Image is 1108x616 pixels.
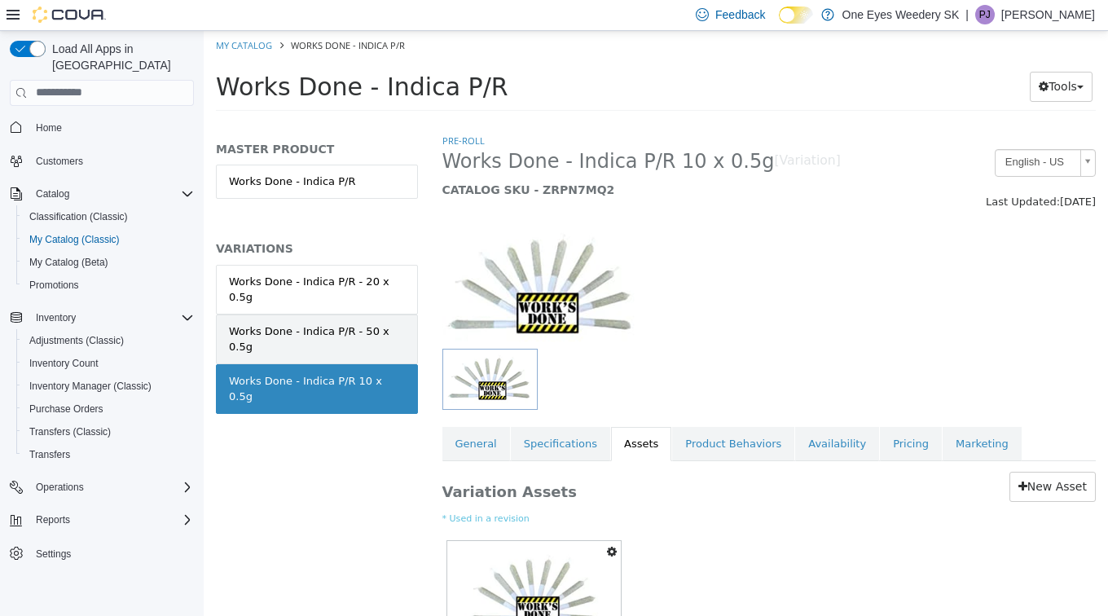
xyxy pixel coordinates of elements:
[23,253,194,272] span: My Catalog (Beta)
[23,275,194,295] span: Promotions
[29,151,194,171] span: Customers
[29,256,108,269] span: My Catalog (Beta)
[29,118,68,138] a: Home
[36,311,76,324] span: Inventory
[23,354,194,373] span: Inventory Count
[23,445,194,464] span: Transfers
[239,441,618,471] h3: Variation Assets
[16,251,200,274] button: My Catalog (Beta)
[16,375,200,398] button: Inventory Manager (Classic)
[33,7,106,23] img: Cova
[23,331,194,350] span: Adjustments (Classic)
[3,183,200,205] button: Catalog
[23,230,194,249] span: My Catalog (Classic)
[16,398,200,420] button: Purchase Orders
[16,443,200,466] button: Transfers
[239,196,438,318] img: 150
[29,233,120,246] span: My Catalog (Classic)
[842,5,960,24] p: One Eyes Weedery SK
[23,376,194,396] span: Inventory Manager (Classic)
[29,380,152,393] span: Inventory Manager (Classic)
[25,293,201,324] div: Works Done - Indica P/R - 50 x 0.5g
[16,329,200,352] button: Adjustments (Classic)
[29,184,76,204] button: Catalog
[23,422,194,442] span: Transfers (Classic)
[29,477,194,497] span: Operations
[16,205,200,228] button: Classification (Classic)
[87,8,201,20] span: Works Done - Indica P/R
[23,253,115,272] a: My Catalog (Beta)
[23,376,158,396] a: Inventory Manager (Classic)
[782,165,856,177] span: Last Updated:
[29,448,70,461] span: Transfers
[739,396,818,430] a: Marketing
[29,510,77,530] button: Reports
[16,274,200,297] button: Promotions
[29,210,128,223] span: Classification (Classic)
[407,396,468,430] a: Assets
[29,308,82,328] button: Inventory
[779,7,813,24] input: Dark Mode
[10,109,194,608] nav: Complex example
[570,124,636,137] small: [Variation]
[23,445,77,464] a: Transfers
[23,207,194,227] span: Classification (Classic)
[591,396,675,430] a: Availability
[12,42,305,70] span: Works Done - Indica P/R
[791,118,892,146] a: English - US
[23,422,117,442] a: Transfers (Classic)
[16,228,200,251] button: My Catalog (Classic)
[261,519,401,605] img: works done.jpg
[29,477,90,497] button: Operations
[307,396,407,430] a: Specifications
[12,111,214,125] h5: MASTER PRODUCT
[856,165,892,177] span: [DATE]
[715,7,765,23] span: Feedback
[3,116,200,139] button: Home
[468,396,591,430] a: Product Behaviors
[46,41,194,73] span: Load All Apps in [GEOGRAPHIC_DATA]
[3,306,200,329] button: Inventory
[12,134,214,168] a: Works Done - Indica P/R
[25,243,201,275] div: Works Done - Indica P/R - 20 x 0.5g
[36,548,71,561] span: Settings
[36,481,84,494] span: Operations
[979,5,991,24] span: PJ
[23,230,126,249] a: My Catalog (Classic)
[3,541,200,565] button: Settings
[29,152,90,171] a: Customers
[806,441,892,471] a: New Asset
[239,103,281,116] a: Pre-Roll
[29,510,194,530] span: Reports
[12,8,68,20] a: My Catalog
[23,207,134,227] a: Classification (Classic)
[239,152,723,166] h5: CATALOG SKU - ZRPN7MQ2
[676,396,738,430] a: Pricing
[36,155,83,168] span: Customers
[29,279,79,292] span: Promotions
[29,184,194,204] span: Catalog
[36,187,69,200] span: Catalog
[3,149,200,173] button: Customers
[792,119,870,144] span: English - US
[25,342,201,374] div: Works Done - Indica P/R 10 x 0.5g
[975,5,995,24] div: Piper Johnson
[16,420,200,443] button: Transfers (Classic)
[23,331,130,350] a: Adjustments (Classic)
[239,482,893,495] small: * Used in a revision
[23,275,86,295] a: Promotions
[3,476,200,499] button: Operations
[29,543,194,563] span: Settings
[36,121,62,134] span: Home
[23,399,194,419] span: Purchase Orders
[239,396,306,430] a: General
[239,118,571,143] span: Works Done - Indica P/R 10 x 0.5g
[29,544,77,564] a: Settings
[29,334,124,347] span: Adjustments (Classic)
[36,513,70,526] span: Reports
[23,354,105,373] a: Inventory Count
[29,117,194,138] span: Home
[29,357,99,370] span: Inventory Count
[29,308,194,328] span: Inventory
